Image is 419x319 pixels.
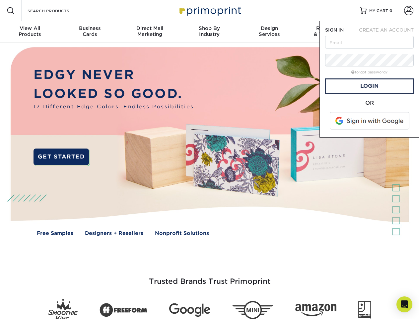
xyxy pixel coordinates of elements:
a: BusinessCards [60,21,119,43]
input: Email [325,36,414,49]
a: Login [325,78,414,94]
a: Nonprofit Solutions [155,230,209,237]
img: Goodwill [358,301,371,319]
div: Cards [60,25,119,37]
p: LOOKED SO GOOD. [34,84,196,103]
a: Shop ByIndustry [179,21,239,43]
span: Direct Mail [120,25,179,31]
input: SEARCH PRODUCTS..... [27,7,92,15]
div: OR [325,99,414,107]
img: Primoprint [176,3,243,18]
a: GET STARTED [34,149,89,165]
a: forgot password? [351,70,387,74]
a: Designers + Resellers [85,230,143,237]
div: Industry [179,25,239,37]
iframe: Google Customer Reviews [2,299,56,317]
span: Shop By [179,25,239,31]
a: Free Samples [37,230,73,237]
span: 0 [389,8,392,13]
div: Services [240,25,299,37]
a: Resources& Templates [299,21,359,43]
span: SIGN IN [325,27,344,33]
span: MY CART [369,8,388,14]
img: Amazon [295,304,336,317]
img: Google [169,303,210,317]
span: CREATE AN ACCOUNT [359,27,414,33]
h3: Trusted Brands Trust Primoprint [16,261,404,294]
div: Marketing [120,25,179,37]
div: Open Intercom Messenger [396,296,412,312]
span: 17 Different Edge Colors. Endless Possibilities. [34,103,196,111]
div: & Templates [299,25,359,37]
p: EDGY NEVER [34,65,196,84]
a: Direct MailMarketing [120,21,179,43]
a: DesignServices [240,21,299,43]
span: Design [240,25,299,31]
span: Resources [299,25,359,31]
span: Business [60,25,119,31]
